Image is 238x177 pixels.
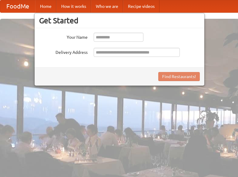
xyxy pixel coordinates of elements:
[35,0,56,12] a: Home
[39,33,88,40] label: Your Name
[39,48,88,55] label: Delivery Address
[39,16,200,25] h3: Get Started
[91,0,123,12] a: Who we are
[158,72,200,81] button: Find Restaurants!
[123,0,159,12] a: Recipe videos
[0,0,35,12] a: FoodMe
[56,0,91,12] a: How it works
